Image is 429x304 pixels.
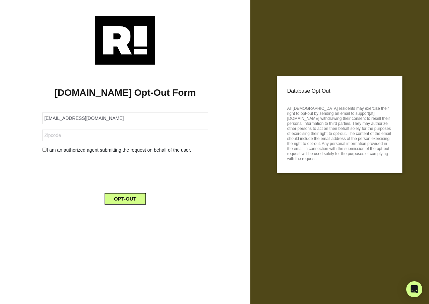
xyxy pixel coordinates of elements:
[105,193,146,205] button: OPT-OUT
[42,130,208,141] input: Zipcode
[287,86,392,96] p: Database Opt Out
[42,112,208,124] input: Email Address
[95,16,155,65] img: Retention.com
[10,87,240,98] h1: [DOMAIN_NAME] Opt-Out Form
[37,147,213,154] div: I am an authorized agent submitting the request on behalf of the user.
[406,281,422,297] div: Open Intercom Messenger
[74,159,176,185] iframe: reCAPTCHA
[287,104,392,161] p: All [DEMOGRAPHIC_DATA] residents may exercise their right to opt-out by sending an email to suppo...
